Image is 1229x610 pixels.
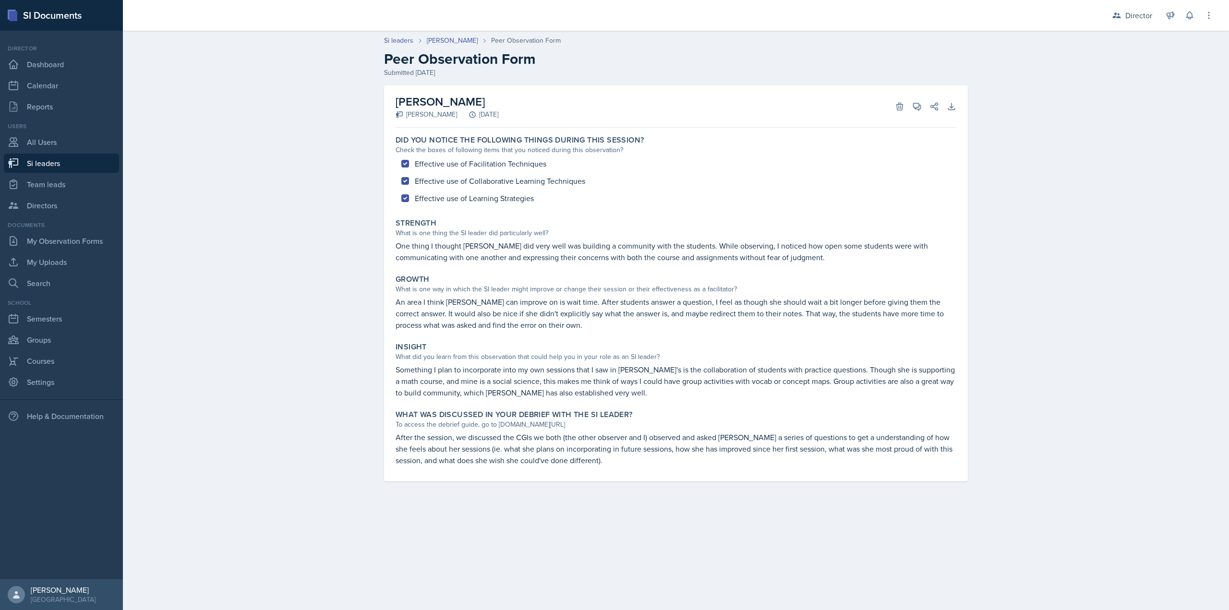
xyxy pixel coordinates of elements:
[4,231,119,251] a: My Observation Forms
[396,296,956,331] p: An area I think [PERSON_NAME] can improve on is wait time. After students answer a question, I fe...
[4,55,119,74] a: Dashboard
[396,410,633,419] label: What was discussed in your debrief with the SI Leader?
[4,309,119,328] a: Semesters
[491,36,561,46] div: Peer Observation Form
[396,275,429,284] label: Growth
[396,228,956,238] div: What is one thing the SI leader did particularly well?
[396,145,956,155] div: Check the boxes of following items that you noticed during this observation?
[384,68,968,78] div: Submitted [DATE]
[457,109,498,120] div: [DATE]
[4,122,119,131] div: Users
[4,274,119,293] a: Search
[4,372,119,392] a: Settings
[396,352,956,362] div: What did you learn from this observation that could help you in your role as an SI leader?
[396,284,956,294] div: What is one way in which the SI leader might improve or change their session or their effectivene...
[396,419,956,430] div: To access the debrief guide, go to [DOMAIN_NAME][URL]
[4,330,119,349] a: Groups
[4,97,119,116] a: Reports
[4,299,119,307] div: School
[1125,10,1152,21] div: Director
[427,36,478,46] a: [PERSON_NAME]
[4,351,119,371] a: Courses
[4,252,119,272] a: My Uploads
[4,407,119,426] div: Help & Documentation
[384,50,968,68] h2: Peer Observation Form
[4,221,119,229] div: Documents
[4,76,119,95] a: Calendar
[4,44,119,53] div: Director
[396,364,956,398] p: Something I plan to incorporate into my own sessions that I saw in [PERSON_NAME]'s is the collabo...
[4,196,119,215] a: Directors
[384,36,413,46] a: Si leaders
[4,175,119,194] a: Team leads
[396,218,436,228] label: Strength
[4,154,119,173] a: Si leaders
[396,109,457,120] div: [PERSON_NAME]
[396,93,498,110] h2: [PERSON_NAME]
[396,240,956,263] p: One thing I thought [PERSON_NAME] did very well was building a community with the students. While...
[396,135,644,145] label: Did you notice the following things during this session?
[31,595,96,604] div: [GEOGRAPHIC_DATA]
[396,431,956,466] p: After the session, we discussed the CGIs we both (the other observer and I) observed and asked [P...
[396,342,427,352] label: Insight
[4,132,119,152] a: All Users
[31,585,96,595] div: [PERSON_NAME]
